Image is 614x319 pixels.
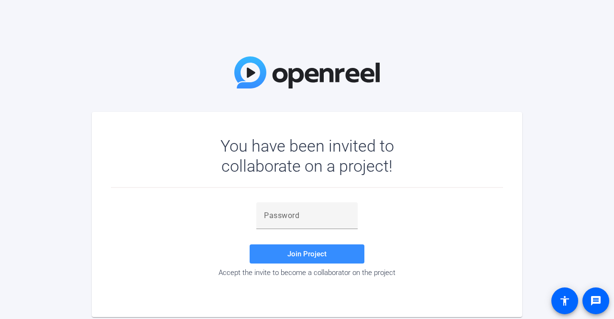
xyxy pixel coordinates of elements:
[111,268,503,277] div: Accept the invite to become a collaborator on the project
[234,56,380,88] img: OpenReel Logo
[287,250,327,258] span: Join Project
[264,210,350,221] input: Password
[559,295,570,307] mat-icon: accessibility
[193,136,422,176] div: You have been invited to collaborate on a project!
[250,244,364,264] button: Join Project
[590,295,602,307] mat-icon: message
